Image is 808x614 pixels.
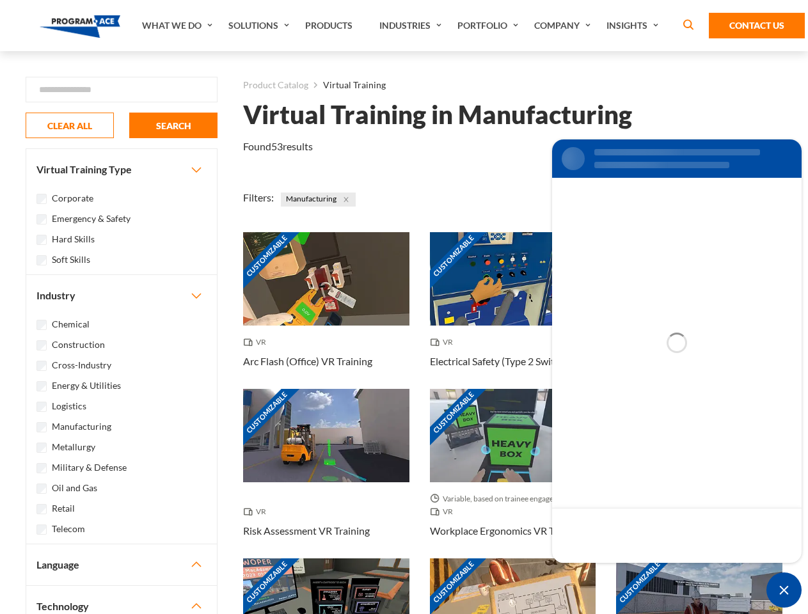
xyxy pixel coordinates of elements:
[430,354,596,369] h3: Electrical Safety (Type 2 Switchgear) VR Training
[36,255,47,265] input: Soft Skills
[243,336,271,349] span: VR
[52,481,97,495] label: Oil and Gas
[243,77,782,93] nav: breadcrumb
[766,572,802,608] span: Minimize live chat window
[26,113,114,138] button: CLEAR ALL
[52,317,90,331] label: Chemical
[430,232,596,389] a: Customizable Thumbnail - Electrical Safety (Type 2 Switchgear) VR Training VR Electrical Safety (...
[36,194,47,204] input: Corporate
[430,389,596,558] a: Customizable Thumbnail - Workplace Ergonomics VR Training Variable, based on trainee engagement w...
[308,77,386,93] li: Virtual Training
[52,501,75,516] label: Retail
[36,361,47,371] input: Cross-Industry
[243,77,308,93] a: Product Catalog
[36,320,47,330] input: Chemical
[243,191,274,203] span: Filters:
[52,232,95,246] label: Hard Skills
[766,572,802,608] div: Chat Widget
[52,379,121,393] label: Energy & Utilities
[52,399,86,413] label: Logistics
[243,523,370,539] h3: Risk Assessment VR Training
[339,193,353,207] button: Close
[430,505,458,518] span: VR
[36,381,47,391] input: Energy & Utilities
[52,253,90,267] label: Soft Skills
[430,523,585,539] h3: Workplace Ergonomics VR Training
[243,505,271,518] span: VR
[36,443,47,453] input: Metallurgy
[430,336,458,349] span: VR
[549,136,805,566] iframe: SalesIQ Chat Window
[52,460,127,475] label: Military & Defense
[36,402,47,412] input: Logistics
[26,149,217,190] button: Virtual Training Type
[26,275,217,316] button: Industry
[52,338,105,352] label: Construction
[36,422,47,432] input: Manufacturing
[243,389,409,558] a: Customizable Thumbnail - Risk Assessment VR Training VR Risk Assessment VR Training
[36,504,47,514] input: Retail
[52,358,111,372] label: Cross-Industry
[243,354,372,369] h3: Arc Flash (Office) VR Training
[36,524,47,535] input: Telecom
[52,440,95,454] label: Metallurgy
[709,13,805,38] a: Contact Us
[52,212,131,226] label: Emergency & Safety
[36,235,47,245] input: Hard Skills
[281,193,356,207] span: Manufacturing
[36,214,47,224] input: Emergency & Safety
[26,544,217,585] button: Language
[36,340,47,350] input: Construction
[36,484,47,494] input: Oil and Gas
[36,463,47,473] input: Military & Defense
[52,522,85,536] label: Telecom
[52,420,111,434] label: Manufacturing
[430,492,596,505] span: Variable, based on trainee engagement with exercises.
[40,15,121,38] img: Program-Ace
[271,140,283,152] em: 53
[243,139,313,154] p: Found results
[52,191,93,205] label: Corporate
[243,232,409,389] a: Customizable Thumbnail - Arc Flash (Office) VR Training VR Arc Flash (Office) VR Training
[243,104,632,126] h1: Virtual Training in Manufacturing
